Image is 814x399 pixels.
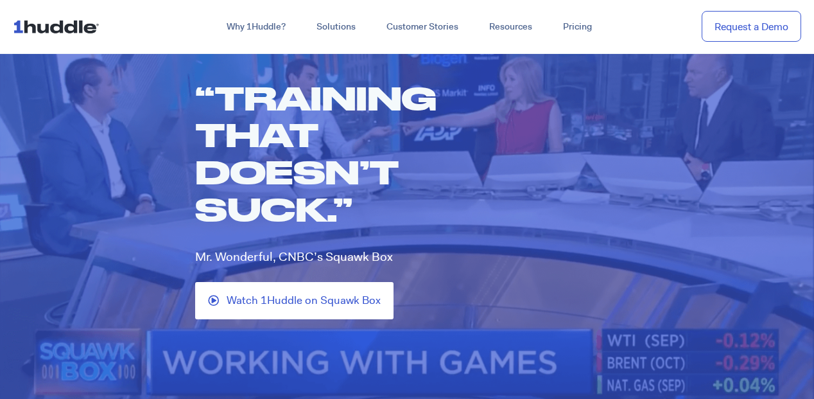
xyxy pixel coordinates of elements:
[702,11,801,42] a: Request a Demo
[13,14,105,39] img: ...
[195,282,394,319] a: Watch 1Huddle on Squawk Box
[211,15,301,39] a: Why 1Huddle?
[474,15,548,39] a: Resources
[195,251,407,263] p: Mr. Wonderful, CNBC’s Squawk Box
[227,295,381,306] span: Watch 1Huddle on Squawk Box
[548,15,607,39] a: Pricing
[371,15,474,39] a: Customer Stories
[301,15,371,39] a: Solutions
[195,80,407,227] h1: “Training that doesn’t suck.”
